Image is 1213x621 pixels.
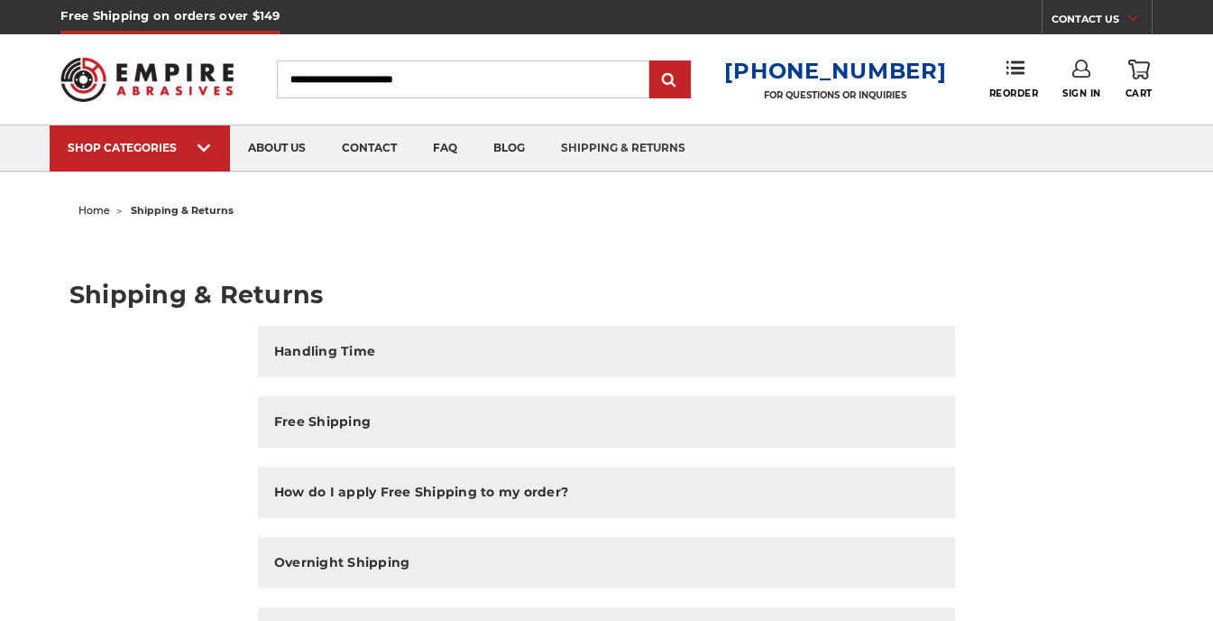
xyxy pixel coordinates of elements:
[258,396,955,448] button: Free Shipping
[274,412,371,431] h2: Free Shipping
[415,125,475,171] a: faq
[989,60,1039,98] a: Reorder
[274,483,568,502] h2: How do I apply Free Shipping to my order?
[724,58,946,84] a: [PHONE_NUMBER]
[475,125,543,171] a: blog
[724,89,946,101] p: FOR QUESTIONS OR INQUIRIES
[131,204,234,217] span: shipping & returns
[258,537,955,589] button: Overnight Shipping
[543,125,703,171] a: shipping & returns
[1062,88,1101,99] span: Sign In
[652,62,688,98] input: Submit
[1126,60,1153,99] a: Cart
[324,125,415,171] a: contact
[78,204,110,217] a: home
[1052,9,1152,34] a: CONTACT US
[258,467,955,518] button: How do I apply Free Shipping to my order?
[230,125,324,171] a: about us
[60,46,233,114] img: Empire Abrasives
[258,326,955,377] button: Handling Time
[1126,88,1153,99] span: Cart
[274,342,375,361] h2: Handling Time
[68,141,212,154] div: SHOP CATEGORIES
[69,283,1144,307] h1: Shipping & Returns
[274,553,410,572] h2: Overnight Shipping
[989,88,1039,99] span: Reorder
